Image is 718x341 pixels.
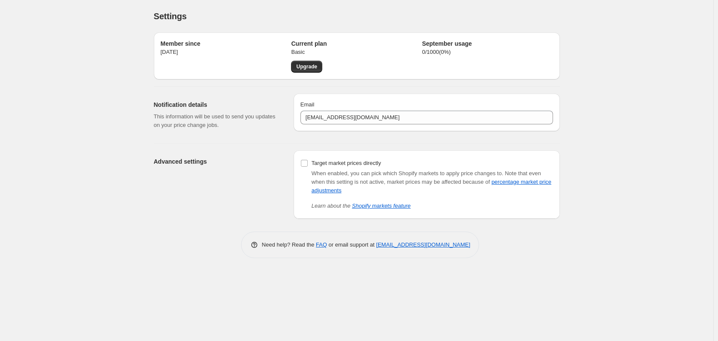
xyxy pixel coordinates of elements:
[154,112,280,129] p: This information will be used to send you updates on your price change jobs.
[327,241,376,248] span: or email support at
[312,170,503,176] span: When enabled, you can pick which Shopify markets to apply price changes to.
[154,157,280,166] h2: Advanced settings
[312,203,411,209] i: Learn about the
[161,48,291,56] p: [DATE]
[291,61,322,73] a: Upgrade
[312,170,551,194] span: Note that even when this setting is not active, market prices may be affected because of
[422,48,553,56] p: 0 / 1000 ( 0 %)
[376,241,470,248] a: [EMAIL_ADDRESS][DOMAIN_NAME]
[262,241,316,248] span: Need help? Read the
[316,241,327,248] a: FAQ
[154,100,280,109] h2: Notification details
[161,39,291,48] h2: Member since
[154,12,187,21] span: Settings
[300,101,315,108] span: Email
[422,39,553,48] h2: September usage
[296,63,317,70] span: Upgrade
[352,203,411,209] a: Shopify markets feature
[312,160,381,166] span: Target market prices directly
[291,39,422,48] h2: Current plan
[291,48,422,56] p: Basic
